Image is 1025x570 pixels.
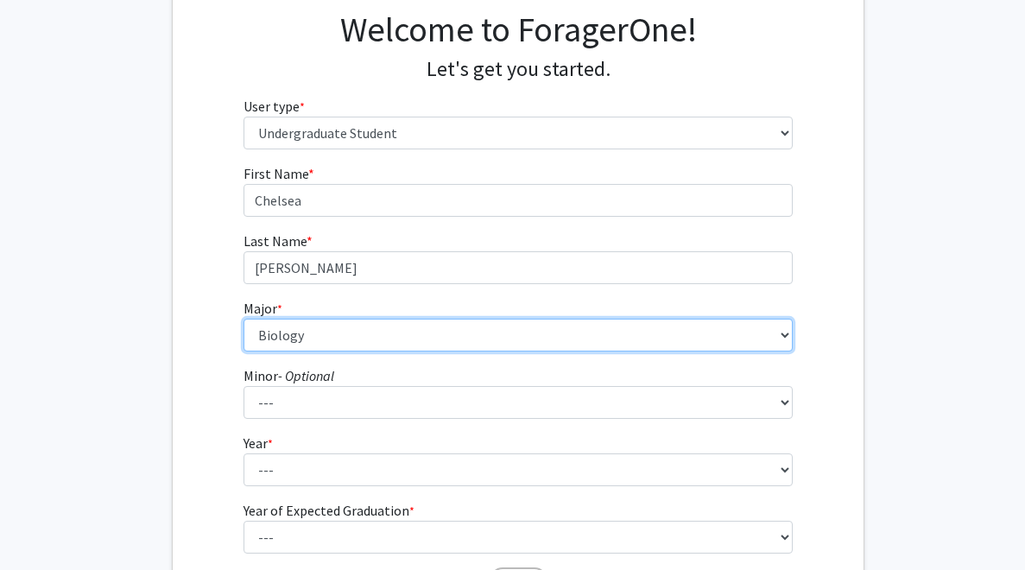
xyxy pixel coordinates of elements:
iframe: Chat [13,492,73,557]
h1: Welcome to ForagerOne! [244,9,794,50]
label: User type [244,96,305,117]
h4: Let's get you started. [244,57,794,82]
label: Minor [244,365,334,386]
i: - Optional [278,367,334,384]
span: First Name [244,165,308,182]
label: Year of Expected Graduation [244,500,414,521]
span: Last Name [244,232,307,250]
label: Year [244,433,273,453]
label: Major [244,298,282,319]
